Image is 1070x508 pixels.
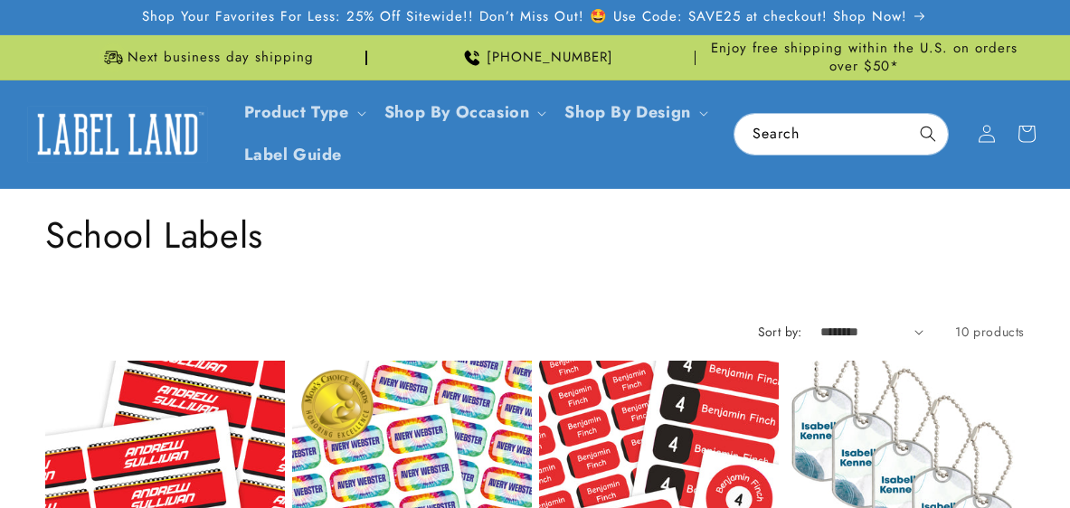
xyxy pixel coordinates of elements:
[142,8,907,26] span: Shop Your Favorites For Less: 25% Off Sitewide!! Don’t Miss Out! 🤩 Use Code: SAVE25 at checkout! ...
[233,91,374,134] summary: Product Type
[244,145,343,165] span: Label Guide
[908,114,948,154] button: Search
[690,423,1052,490] iframe: Gorgias Floating Chat
[27,106,208,162] img: Label Land
[45,212,1025,259] h1: School Labels
[374,35,696,80] div: Announcement
[487,49,613,67] span: [PHONE_NUMBER]
[233,134,354,176] a: Label Guide
[554,91,715,134] summary: Shop By Design
[564,100,690,124] a: Shop By Design
[374,91,554,134] summary: Shop By Occasion
[384,102,530,123] span: Shop By Occasion
[21,99,215,169] a: Label Land
[128,49,314,67] span: Next business day shipping
[703,40,1025,75] span: Enjoy free shipping within the U.S. on orders over $50*
[955,323,1025,341] span: 10 products
[45,35,367,80] div: Announcement
[758,323,802,341] label: Sort by:
[703,35,1025,80] div: Announcement
[244,100,349,124] a: Product Type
